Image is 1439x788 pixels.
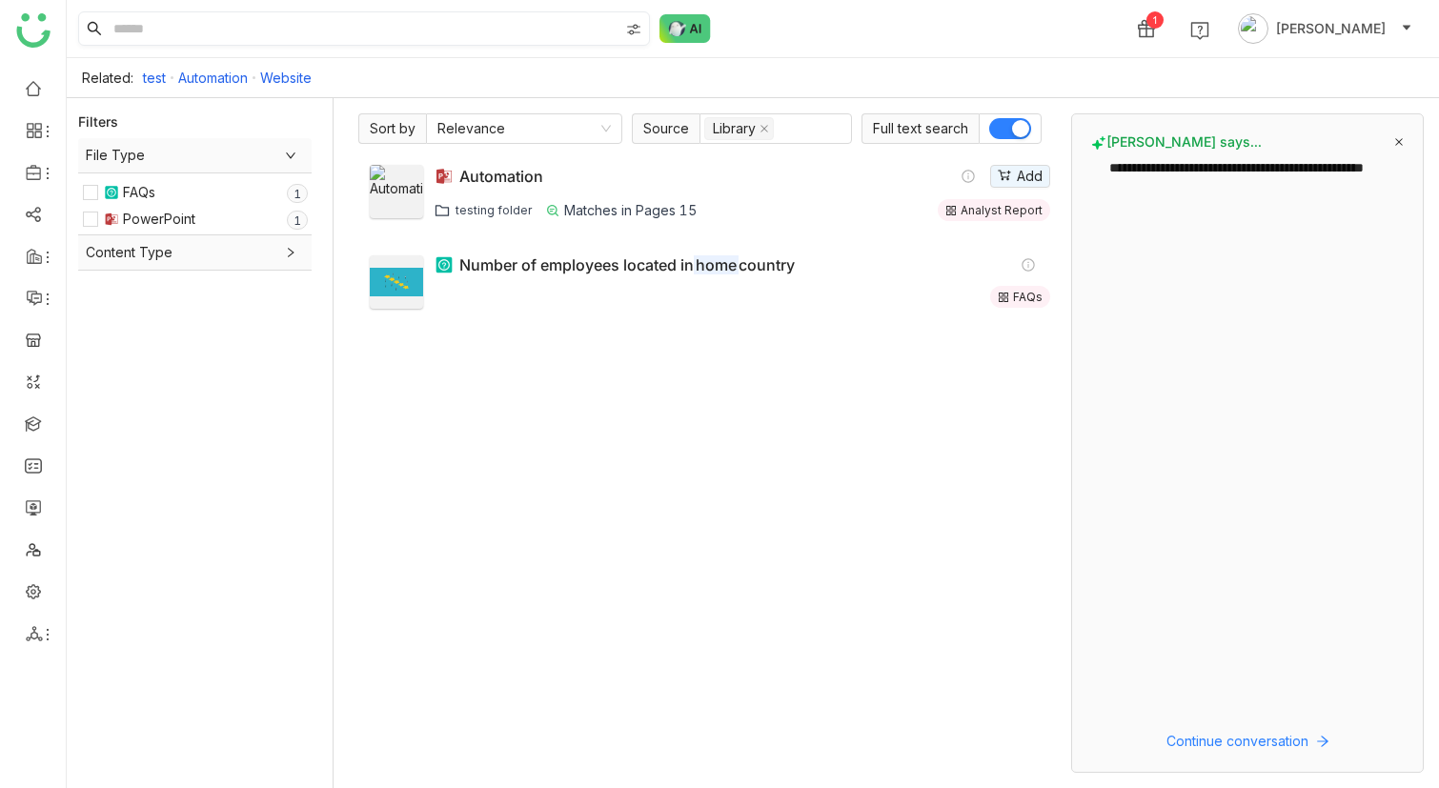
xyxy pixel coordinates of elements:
span: Continue conversation [1166,731,1308,752]
img: help.svg [1190,21,1209,40]
a: Number of employees located inhomecountry [459,255,795,274]
nz-select-item: Library [704,117,774,140]
p: 1 [294,185,301,204]
img: objections.svg [435,255,454,274]
span: [PERSON_NAME] [1276,18,1386,39]
div: File Type [78,138,312,172]
span: testing folder [456,203,532,217]
img: pptx.svg [435,167,454,186]
nz-badge-sup: 1 [287,184,308,203]
img: Automation [370,165,423,218]
img: pptx.svg [104,212,119,227]
img: avatar [1238,13,1268,44]
span: Source [632,113,699,144]
a: Automation [178,70,248,86]
span: Add [1017,166,1043,187]
a: Automation [459,167,543,186]
img: objections.svg [104,185,119,200]
img: Number of employees located in home country [370,255,423,309]
span: File Type [86,145,304,166]
span: [PERSON_NAME] says... [1091,133,1262,151]
img: search-match.svg [545,203,560,218]
em: home [694,255,739,274]
div: PowerPoint [123,209,195,230]
div: Library [713,118,756,139]
button: Continue conversation [1091,730,1404,753]
div: Matches in Pages 15 [545,202,697,218]
div: FAQs [123,182,155,203]
a: test [143,70,166,86]
span: Sort by [358,113,426,144]
img: search-type.svg [626,22,641,37]
nz-badge-sup: 1 [287,211,308,230]
span: Content Type [86,242,304,263]
div: FAQs [1013,290,1043,304]
img: buddy-says [1091,135,1106,151]
a: Website [260,70,312,86]
div: Related: [82,70,133,86]
p: 1 [294,212,301,231]
div: Number of employees located in country [459,255,795,274]
div: Content Type [78,235,312,270]
div: Analyst Report [961,203,1043,217]
img: ask-buddy-normal.svg [659,14,711,43]
nz-select-item: Relevance [437,114,611,143]
span: Full text search [861,113,979,144]
img: logo [16,13,51,48]
button: [PERSON_NAME] [1234,13,1416,44]
button: Add [990,165,1050,188]
div: 1 [1146,11,1164,29]
div: Filters [78,112,118,131]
